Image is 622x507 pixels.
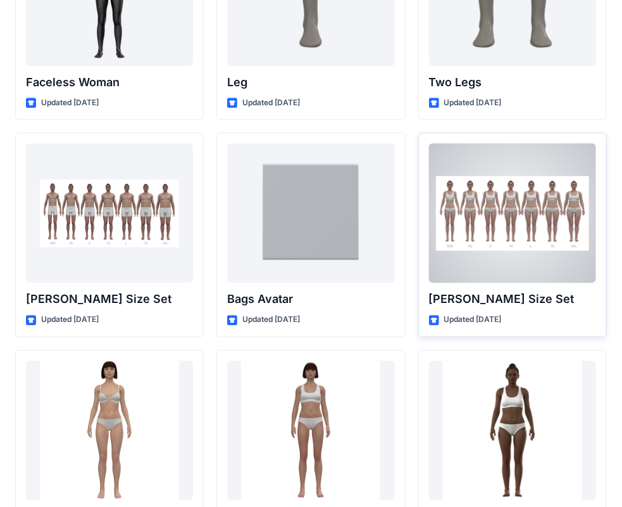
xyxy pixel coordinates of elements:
[41,313,99,326] p: Updated [DATE]
[26,74,193,91] p: Faceless Woman
[444,96,502,110] p: Updated [DATE]
[444,313,502,326] p: Updated [DATE]
[26,290,193,308] p: [PERSON_NAME] Size Set
[227,290,394,308] p: Bags Avatar
[429,143,596,283] a: Olivia Size Set
[429,361,596,500] a: Gabrielle
[227,361,394,500] a: Emma
[242,96,300,110] p: Updated [DATE]
[429,74,596,91] p: Two Legs
[41,96,99,110] p: Updated [DATE]
[429,290,596,308] p: [PERSON_NAME] Size Set
[227,74,394,91] p: Leg
[227,143,394,283] a: Bags Avatar
[26,143,193,283] a: Oliver Size Set
[242,313,300,326] p: Updated [DATE]
[26,361,193,500] a: Bella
